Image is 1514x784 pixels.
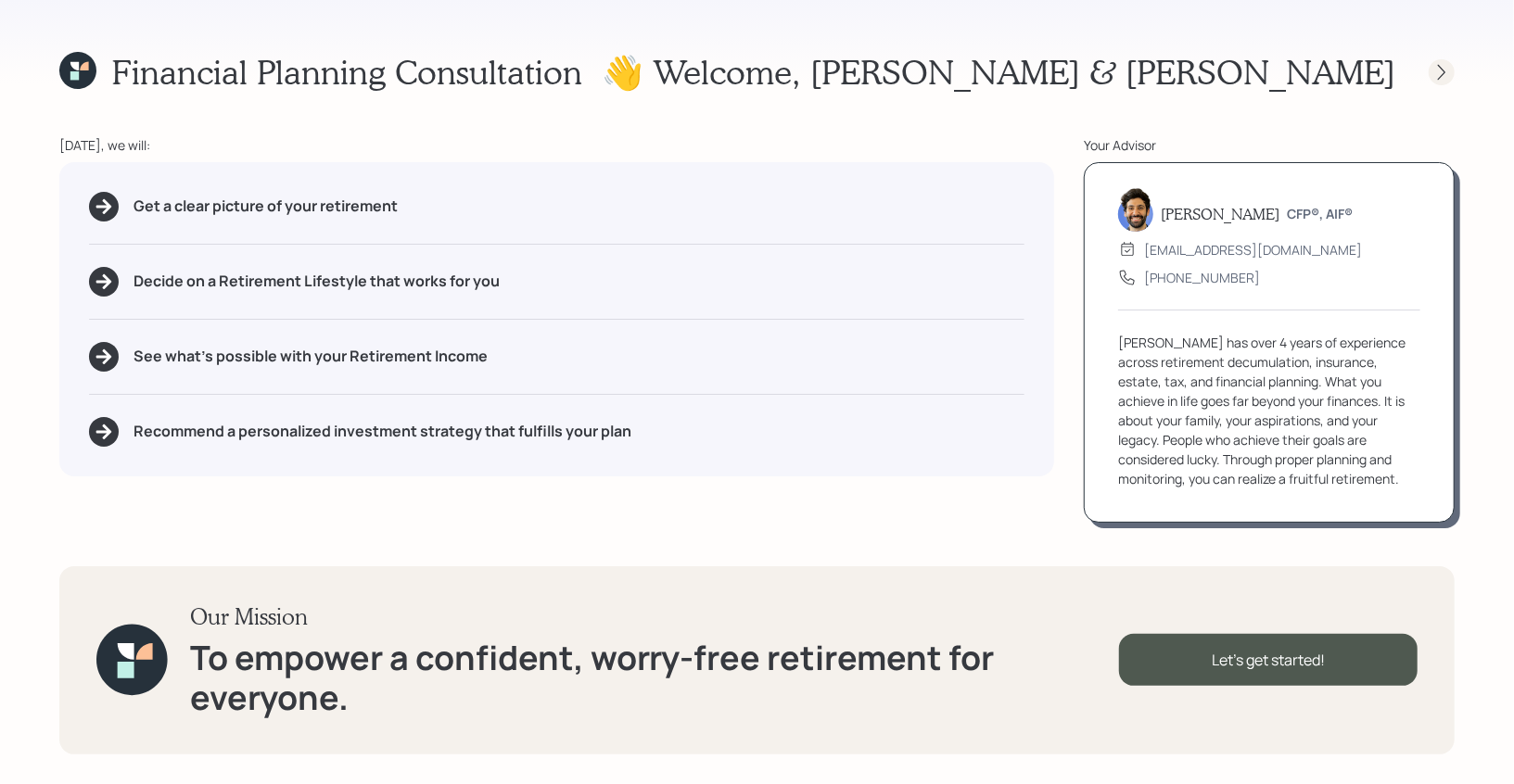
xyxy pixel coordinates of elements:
h5: [PERSON_NAME] [1161,205,1279,222]
img: eric-schwartz-headshot.png [1118,187,1153,232]
div: Let's get started! [1119,634,1418,686]
h1: Financial Planning Consultation [111,52,582,92]
h6: CFP®, AIF® [1287,207,1353,222]
h1: To empower a confident, worry-free retirement for everyone. [190,638,1119,717]
div: [PERSON_NAME] has over 4 years of experience across retirement decumulation, insurance, estate, t... [1118,333,1420,488]
div: Your Advisor [1084,135,1455,155]
h5: Recommend a personalized investment strategy that fulfills your plan [134,423,631,440]
h5: See what's possible with your Retirement Income [134,348,488,365]
div: [EMAIL_ADDRESS][DOMAIN_NAME] [1144,240,1362,259]
h1: 👋 Welcome , [PERSON_NAME] & [PERSON_NAME] [602,52,1395,92]
h5: Get a clear picture of your retirement [134,197,398,215]
h3: Our Mission [190,603,1119,630]
h5: Decide on a Retirement Lifestyle that works for you [134,272,500,290]
div: [PHONE_NUMBER] [1144,268,1260,287]
div: [DATE], we will: [59,135,1054,155]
